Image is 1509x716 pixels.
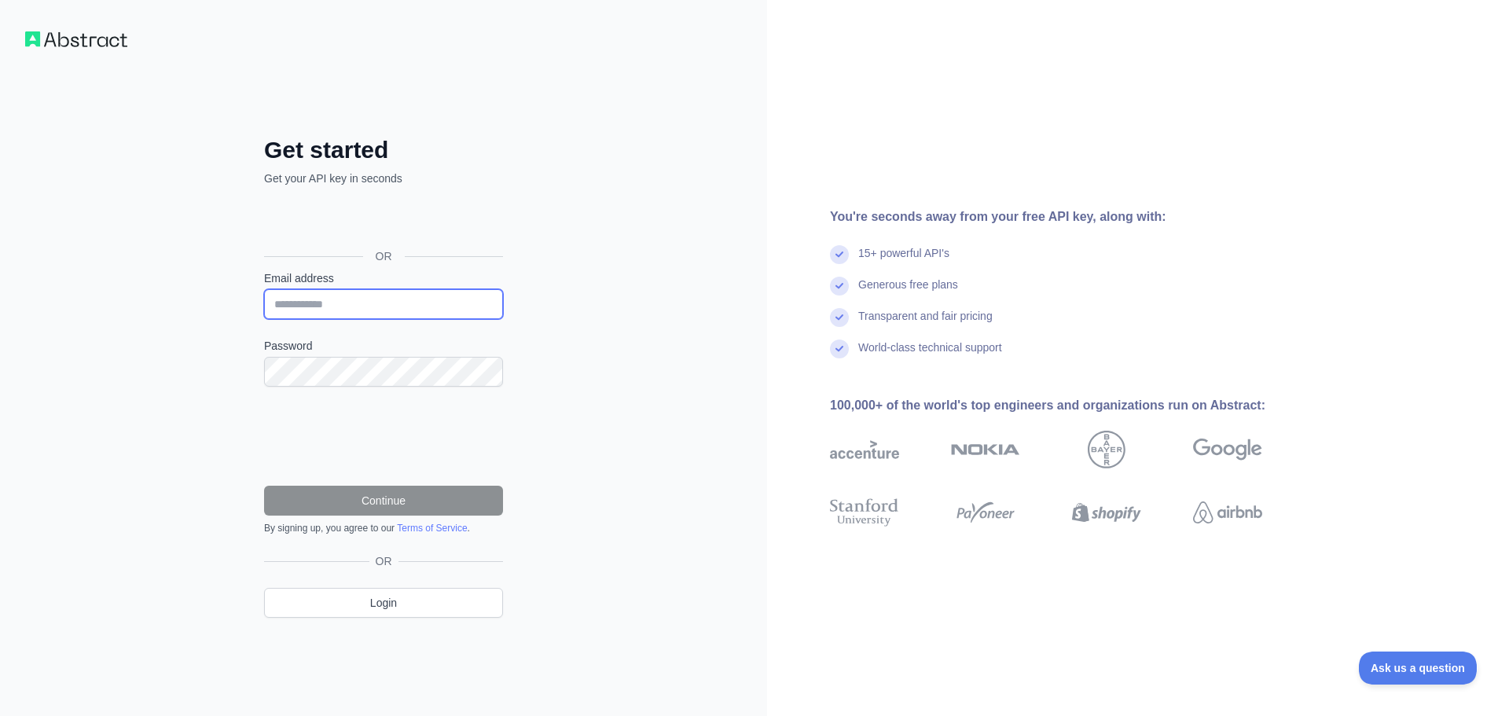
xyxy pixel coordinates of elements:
[256,204,508,238] iframe: Bouton "Se connecter avec Google"
[858,245,949,277] div: 15+ powerful API's
[264,522,503,534] div: By signing up, you agree to our .
[830,431,899,468] img: accenture
[397,523,467,534] a: Terms of Service
[830,277,849,296] img: check mark
[1072,495,1141,530] img: shopify
[858,340,1002,371] div: World-class technical support
[830,340,849,358] img: check mark
[951,495,1020,530] img: payoneer
[264,588,503,618] a: Login
[858,308,993,340] div: Transparent and fair pricing
[264,338,503,354] label: Password
[264,270,503,286] label: Email address
[25,31,127,47] img: Workflow
[830,495,899,530] img: stanford university
[363,248,405,264] span: OR
[858,277,958,308] div: Generous free plans
[951,431,1020,468] img: nokia
[369,553,398,569] span: OR
[264,486,503,516] button: Continue
[830,207,1313,226] div: You're seconds away from your free API key, along with:
[830,245,849,264] img: check mark
[830,308,849,327] img: check mark
[1088,431,1125,468] img: bayer
[1359,652,1478,685] iframe: Toggle Customer Support
[264,171,503,186] p: Get your API key in seconds
[264,136,503,164] h2: Get started
[830,396,1313,415] div: 100,000+ of the world's top engineers and organizations run on Abstract:
[264,406,503,467] iframe: reCAPTCHA
[1193,431,1262,468] img: google
[1193,495,1262,530] img: airbnb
